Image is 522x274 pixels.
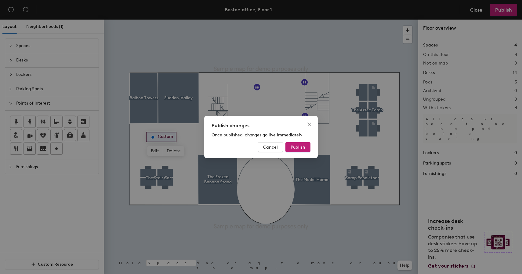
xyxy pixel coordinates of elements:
[212,132,303,138] span: Once published, changes go live immediately
[291,145,305,150] span: Publish
[304,120,314,129] button: Close
[285,142,310,152] button: Publish
[212,122,310,129] div: Publish changes
[304,122,314,127] span: Close
[258,142,283,152] button: Cancel
[307,122,312,127] span: close
[263,145,278,150] span: Cancel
